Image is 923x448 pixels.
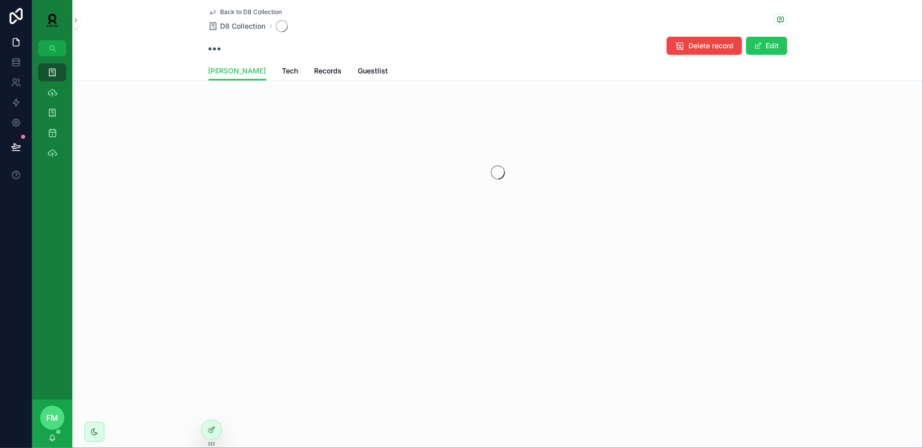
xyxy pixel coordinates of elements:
[315,66,342,76] span: Records
[746,37,787,55] button: Edit
[221,21,266,31] span: D8 Collection
[209,8,282,16] a: Back to D8 Collection
[209,66,266,76] span: [PERSON_NAME]
[40,12,64,28] img: App logo
[282,62,298,82] a: Tech
[358,62,388,82] a: Guestlist
[689,41,734,51] span: Delete record
[282,66,298,76] span: Tech
[209,21,266,31] a: D8 Collection
[221,8,282,16] span: Back to D8 Collection
[315,62,342,82] a: Records
[32,56,72,175] div: scrollable content
[209,62,266,81] a: [PERSON_NAME]
[358,66,388,76] span: Guestlist
[667,37,742,55] button: Delete record
[46,412,58,424] span: FM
